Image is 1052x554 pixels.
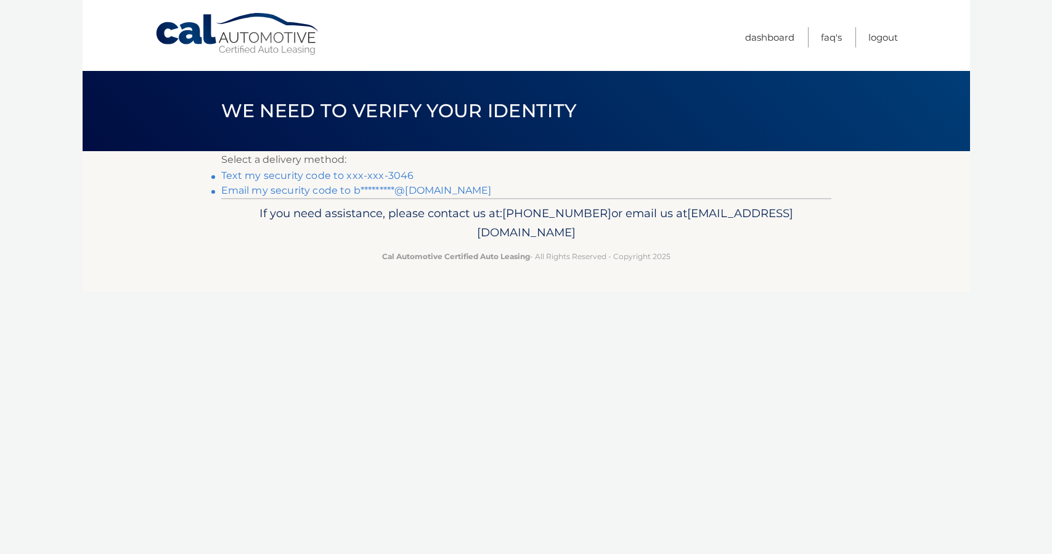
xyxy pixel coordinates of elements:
[229,204,823,243] p: If you need assistance, please contact us at: or email us at
[221,99,577,122] span: We need to verify your identity
[155,12,321,56] a: Cal Automotive
[382,252,530,261] strong: Cal Automotive Certified Auto Leasing
[221,151,831,168] p: Select a delivery method:
[221,184,492,196] a: Email my security code to b*********@[DOMAIN_NAME]
[502,206,611,220] span: [PHONE_NUMBER]
[229,250,823,263] p: - All Rights Reserved - Copyright 2025
[221,170,414,181] a: Text my security code to xxx-xxx-3046
[745,27,794,48] a: Dashboard
[868,27,898,48] a: Logout
[821,27,842,48] a: FAQ's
